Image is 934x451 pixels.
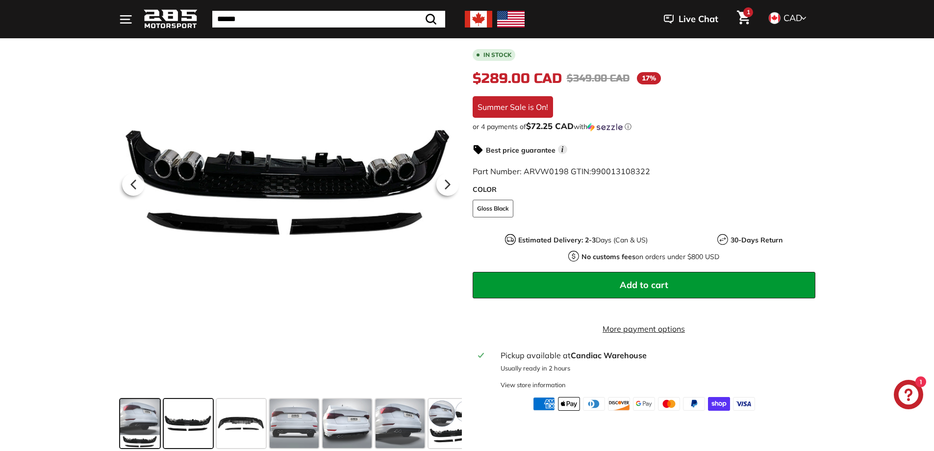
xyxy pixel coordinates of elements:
span: 990013108322 [591,166,650,176]
span: $349.00 CAD [567,72,630,84]
img: google_pay [633,397,655,411]
strong: 30-Days Return [731,236,783,244]
img: Logo_285_Motorsport_areodynamics_components [144,8,198,31]
span: 17% [637,72,661,84]
b: In stock [483,52,511,58]
span: Part Number: ARVW0198 GTIN: [473,166,650,176]
img: shopify_pay [708,397,730,411]
span: i [558,145,567,154]
img: Sezzle [587,123,623,132]
img: paypal [683,397,705,411]
button: Add to cart [473,272,815,298]
img: american_express [533,397,555,411]
div: or 4 payments of$72.25 CADwithSezzle Click to learn more about Sezzle [473,122,815,132]
img: discover [608,397,630,411]
span: 1 [747,8,750,16]
span: $72.25 CAD [526,121,574,131]
inbox-online-store-chat: Shopify online store chat [891,380,926,412]
h1: Quad Tips Rear Diffuser - [DATE]-[DATE] Jetta Mk7 Base model / GLI / R Line [473,10,815,40]
img: master [658,397,680,411]
div: or 4 payments of with [473,122,815,132]
p: Usually ready in 2 hours [501,364,809,373]
label: COLOR [473,185,815,195]
div: Summer Sale is On! [473,96,553,118]
div: Pickup available at [501,349,809,361]
a: Cart [731,2,756,36]
p: on orders under $800 USD [581,252,719,262]
span: $289.00 CAD [473,70,562,87]
a: More payment options [473,323,815,335]
strong: No customs fees [581,252,635,261]
img: diners_club [583,397,605,411]
p: Days (Can & US) [518,235,648,245]
img: visa [733,397,755,411]
span: CAD [783,12,802,24]
img: apple_pay [558,397,580,411]
strong: Best price guarantee [486,146,555,155]
strong: Candiac Warehouse [571,350,647,360]
span: Live Chat [679,13,718,26]
div: View store information [501,380,566,390]
span: Add to cart [620,279,668,291]
strong: Estimated Delivery: 2-3 [518,236,596,244]
input: Search [212,11,445,27]
button: Live Chat [651,7,731,31]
